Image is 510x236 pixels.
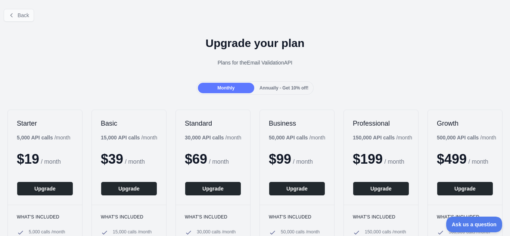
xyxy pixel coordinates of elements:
h2: Business [269,119,325,128]
div: / month [269,134,325,141]
h2: Growth [437,119,493,128]
span: $ 499 [437,151,467,167]
iframe: Toggle Customer Support [446,217,503,232]
div: / month [185,134,241,141]
b: 30,000 API calls [185,135,224,141]
b: 500,000 API calls [437,135,479,141]
b: 150,000 API calls [353,135,395,141]
span: $ 69 [185,151,207,167]
span: $ 199 [353,151,383,167]
div: / month [353,134,412,141]
span: $ 99 [269,151,291,167]
h2: Professional [353,119,409,128]
h2: Standard [185,119,241,128]
b: 50,000 API calls [269,135,308,141]
div: / month [437,134,496,141]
